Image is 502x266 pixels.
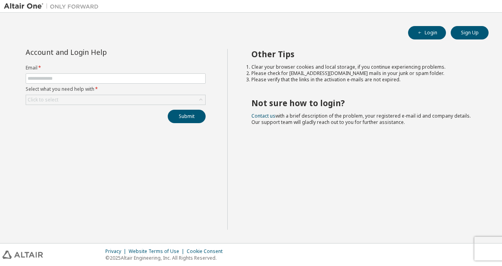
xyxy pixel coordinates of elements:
[105,255,227,261] p: © 2025 Altair Engineering, Inc. All Rights Reserved.
[187,248,227,255] div: Cookie Consent
[28,97,58,103] div: Click to select
[251,77,475,83] li: Please verify that the links in the activation e-mails are not expired.
[26,49,170,55] div: Account and Login Help
[451,26,489,39] button: Sign Up
[168,110,206,123] button: Submit
[26,86,206,92] label: Select what you need help with
[408,26,446,39] button: Login
[251,70,475,77] li: Please check for [EMAIL_ADDRESS][DOMAIN_NAME] mails in your junk or spam folder.
[105,248,129,255] div: Privacy
[251,98,475,108] h2: Not sure how to login?
[251,112,471,126] span: with a brief description of the problem, your registered e-mail id and company details. Our suppo...
[251,112,275,119] a: Contact us
[251,64,475,70] li: Clear your browser cookies and local storage, if you continue experiencing problems.
[251,49,475,59] h2: Other Tips
[4,2,103,10] img: Altair One
[129,248,187,255] div: Website Terms of Use
[26,95,205,105] div: Click to select
[2,251,43,259] img: altair_logo.svg
[26,65,206,71] label: Email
